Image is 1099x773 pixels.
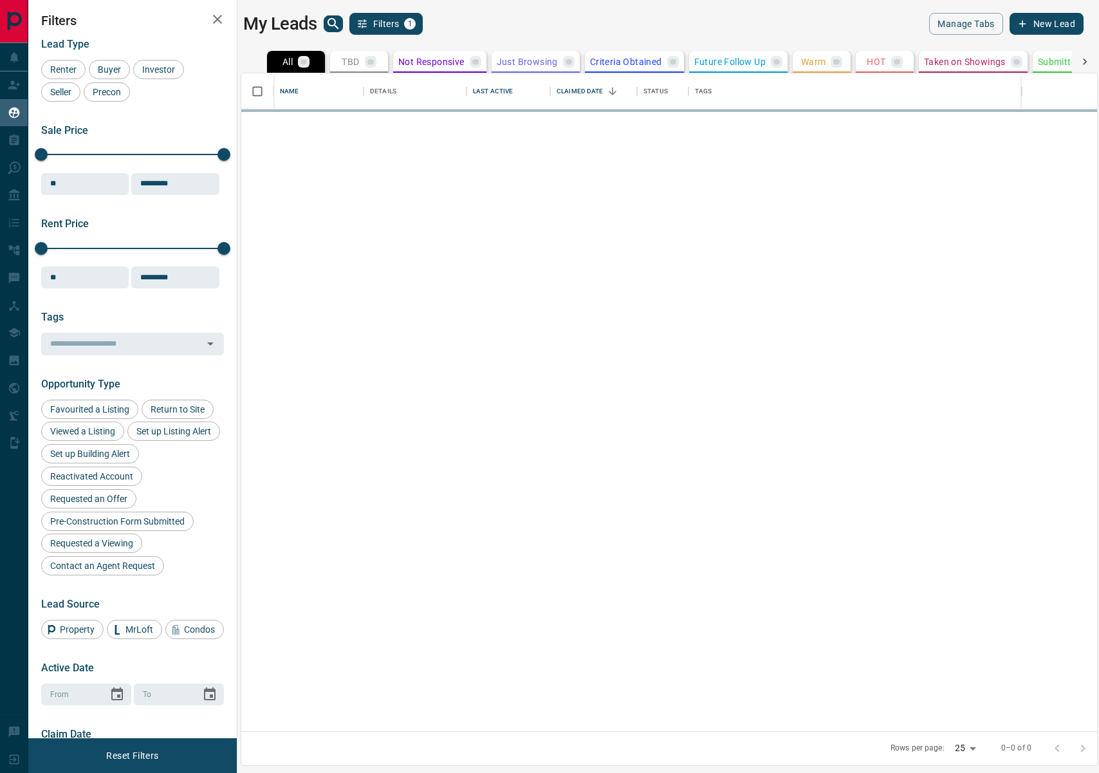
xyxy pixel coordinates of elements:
span: Investor [138,64,180,75]
span: Precon [88,87,125,97]
button: search button [324,15,343,32]
div: Return to Site [142,400,214,419]
p: TBD [342,57,359,66]
button: Sort [604,82,622,100]
span: Sale Price [41,124,88,136]
div: Pre-Construction Form Submitted [41,512,194,531]
p: HOT [867,57,885,66]
span: Set up Building Alert [46,449,134,459]
div: Precon [84,82,130,102]
div: MrLoft [107,620,162,639]
div: Condos [165,620,224,639]
span: Rent Price [41,218,89,230]
div: Requested an Offer [41,489,136,508]
button: New Lead [1010,13,1084,35]
div: Buyer [89,60,130,79]
span: MrLoft [121,624,158,635]
button: Manage Tabs [929,13,1002,35]
span: Requested an Offer [46,494,132,504]
span: Reactivated Account [46,471,138,481]
div: Favourited a Listing [41,400,138,419]
p: Warm [801,57,826,66]
span: Active Date [41,662,94,674]
h2: Filters [41,13,224,28]
h1: My Leads [243,14,317,34]
div: Contact an Agent Request [41,556,164,575]
p: Taken on Showings [924,57,1006,66]
button: Filters1 [349,13,423,35]
span: Lead Type [41,38,89,50]
span: Buyer [93,64,125,75]
p: Criteria Obtained [590,57,662,66]
span: Lead Source [41,598,100,610]
div: Renter [41,60,86,79]
span: Seller [46,87,76,97]
p: Rows per page: [891,743,945,754]
div: Last Active [466,73,550,109]
div: Status [637,73,688,109]
div: Reactivated Account [41,467,142,486]
span: Opportunity Type [41,378,120,390]
span: Return to Site [146,404,209,414]
div: Details [370,73,396,109]
div: Requested a Viewing [41,534,142,553]
span: Requested a Viewing [46,538,138,548]
div: Investor [133,60,184,79]
span: Tags [41,311,64,323]
div: Seller [41,82,80,102]
div: Set up Building Alert [41,444,139,463]
div: Tags [695,73,712,109]
span: Condos [180,624,219,635]
div: Viewed a Listing [41,422,124,441]
div: 25 [950,739,981,758]
button: Reset Filters [98,745,167,767]
div: Name [280,73,299,109]
div: Set up Listing Alert [127,422,220,441]
span: Favourited a Listing [46,404,134,414]
div: Tags [688,73,1022,109]
p: All [282,57,293,66]
span: Set up Listing Alert [132,426,216,436]
span: Viewed a Listing [46,426,120,436]
div: Claimed Date [550,73,637,109]
p: 0–0 of 0 [1001,743,1031,754]
span: Claim Date [41,728,91,740]
p: Not Responsive [398,57,465,66]
div: Status [643,73,668,109]
button: Open [201,335,219,353]
div: Details [364,73,466,109]
div: Last Active [473,73,513,109]
p: Future Follow Up [694,57,766,66]
button: Choose date [104,682,130,707]
span: Property [55,624,99,635]
button: Choose date [197,682,223,707]
div: Name [273,73,364,109]
span: 1 [405,19,414,28]
div: Claimed Date [557,73,604,109]
p: Just Browsing [497,57,558,66]
div: Property [41,620,104,639]
span: Pre-Construction Form Submitted [46,516,189,526]
span: Renter [46,64,81,75]
span: Contact an Agent Request [46,561,160,571]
